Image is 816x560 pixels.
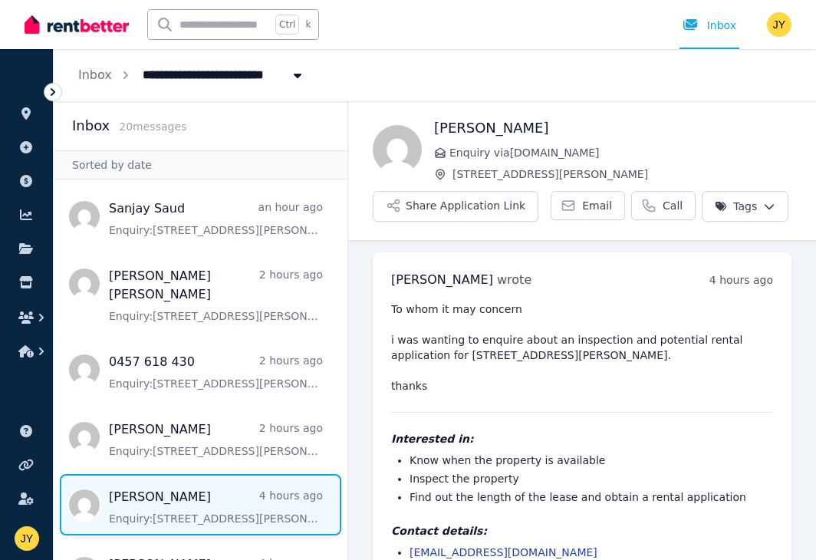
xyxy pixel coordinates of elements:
[373,191,538,222] button: Share Application Link
[715,199,757,214] span: Tags
[663,198,683,213] span: Call
[373,125,422,174] img: Mitch Boston
[54,150,347,180] div: Sorted by date
[15,526,39,551] img: JIAN YU
[683,18,736,33] div: Inbox
[764,508,801,545] iframe: Intercom live chat
[391,431,773,446] h4: Interested in:
[391,301,773,394] pre: To whom it may concern i was wanting to enquire about an inspection and potential rental applicat...
[449,145,791,160] span: Enquiry via [DOMAIN_NAME]
[109,488,323,526] a: [PERSON_NAME]4 hours agoEnquiry:[STREET_ADDRESS][PERSON_NAME].
[631,191,696,220] a: Call
[275,15,299,35] span: Ctrl
[109,420,323,459] a: [PERSON_NAME]2 hours agoEnquiry:[STREET_ADDRESS][PERSON_NAME].
[767,12,791,37] img: JIAN YU
[497,272,531,287] span: wrote
[25,13,129,36] img: RentBetter
[709,274,773,286] time: 4 hours ago
[410,489,773,505] li: Find out the length of the lease and obtain a rental application
[109,267,323,324] a: [PERSON_NAME] [PERSON_NAME]2 hours agoEnquiry:[STREET_ADDRESS][PERSON_NAME].
[305,18,311,31] span: k
[109,353,323,391] a: 0457 618 4302 hours agoEnquiry:[STREET_ADDRESS][PERSON_NAME].
[109,199,323,238] a: Sanjay Saudan hour agoEnquiry:[STREET_ADDRESS][PERSON_NAME].
[410,546,597,558] a: [EMAIL_ADDRESS][DOMAIN_NAME]
[702,191,788,222] button: Tags
[54,49,330,101] nav: Breadcrumb
[452,166,791,182] span: [STREET_ADDRESS][PERSON_NAME]
[410,453,773,468] li: Know when the property is available
[391,523,773,539] h4: Contact details:
[582,198,612,213] span: Email
[72,115,110,137] h2: Inbox
[410,471,773,486] li: Inspect the property
[434,117,791,139] h1: [PERSON_NAME]
[391,272,493,287] span: [PERSON_NAME]
[551,191,625,220] a: Email
[78,68,112,82] a: Inbox
[119,120,186,133] span: 20 message s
